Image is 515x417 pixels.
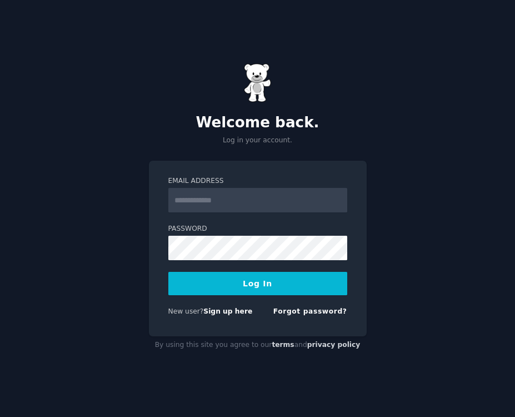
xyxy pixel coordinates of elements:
a: terms [272,341,294,349]
label: Email Address [168,176,347,186]
label: Password [168,224,347,234]
h2: Welcome back. [149,114,367,132]
a: privacy policy [307,341,361,349]
a: Forgot password? [273,307,347,315]
button: Log In [168,272,347,295]
p: Log in your account. [149,136,367,146]
div: By using this site you agree to our and [149,336,367,354]
img: Gummy Bear [244,63,272,102]
a: Sign up here [203,307,252,315]
span: New user? [168,307,204,315]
